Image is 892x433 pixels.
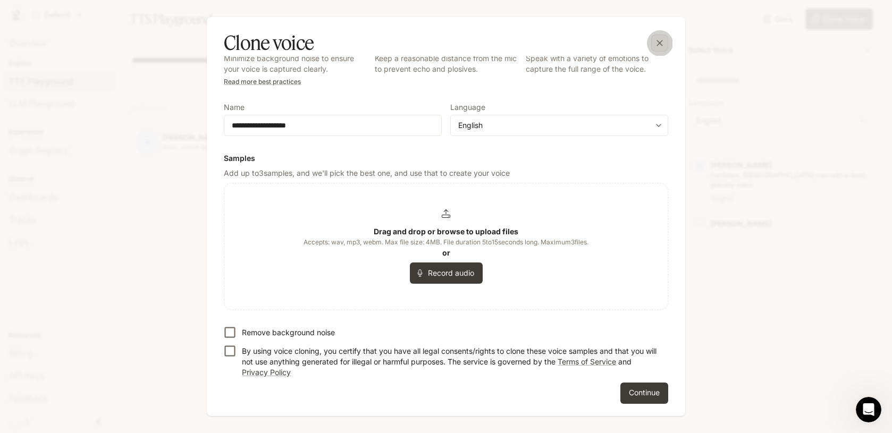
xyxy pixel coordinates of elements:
button: Continue [620,383,668,404]
p: Language [450,104,485,111]
div: English [458,120,651,131]
button: Record audio [410,262,483,284]
a: Read more best practices [224,78,301,86]
p: By using voice cloning, you certify that you have all legal consents/rights to clone these voice ... [242,346,660,378]
h5: Clone voice [224,30,314,56]
p: Speak with a variety of emotions to capture the full range of the voice. [526,53,668,74]
b: Drag and drop or browse to upload files [374,227,518,236]
p: Minimize background noise to ensure your voice is captured clearly. [224,53,366,74]
p: Add up to 3 samples, and we'll pick the best one, and use that to create your voice [224,168,668,179]
p: Keep a reasonable distance from the mic to prevent echo and plosives. [375,53,517,74]
b: or [442,248,450,257]
h6: Samples [224,153,668,164]
p: Name [224,104,245,111]
iframe: Intercom live chat [856,397,881,422]
div: English [451,120,668,131]
a: Privacy Policy [242,368,291,377]
span: Accepts: wav, mp3, webm. Max file size: 4MB. File duration 5 to 15 seconds long. Maximum 3 files. [304,237,588,248]
p: Remove background noise [242,327,335,338]
a: Terms of Service [558,357,616,366]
